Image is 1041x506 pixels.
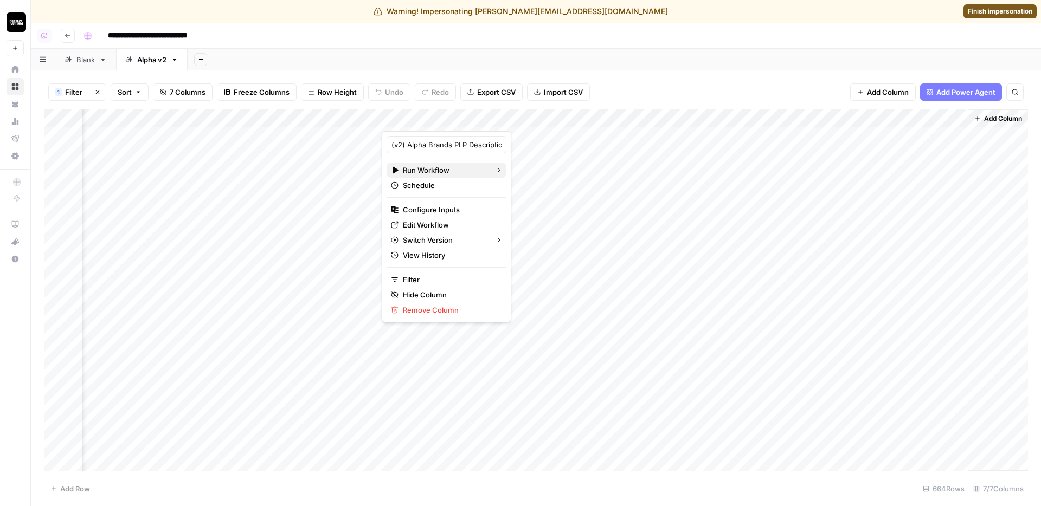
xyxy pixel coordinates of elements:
[460,83,523,101] button: Export CSV
[7,61,24,78] a: Home
[7,216,24,233] a: AirOps Academy
[403,304,498,315] span: Remove Column
[55,88,62,96] div: 1
[76,54,95,65] div: Blank
[57,88,60,96] span: 1
[984,114,1022,124] span: Add Column
[7,130,24,147] a: Flightpath
[7,250,24,268] button: Help + Support
[527,83,590,101] button: Import CSV
[111,83,149,101] button: Sort
[7,113,24,130] a: Usage
[65,87,82,98] span: Filter
[969,480,1028,497] div: 7/7 Columns
[55,49,116,70] a: Blank
[170,87,205,98] span: 7 Columns
[918,480,969,497] div: 664 Rows
[7,9,24,36] button: Workspace: Contact Studios
[403,204,498,215] span: Configure Inputs
[234,87,290,98] span: Freeze Columns
[318,87,357,98] span: Row Height
[968,7,1032,16] span: Finish impersonation
[544,87,583,98] span: Import CSV
[477,87,516,98] span: Export CSV
[970,112,1026,126] button: Add Column
[137,54,166,65] div: Alpha v2
[374,6,668,17] div: Warning! Impersonating [PERSON_NAME][EMAIL_ADDRESS][DOMAIN_NAME]
[44,480,97,497] button: Add Row
[415,83,456,101] button: Redo
[403,274,498,285] span: Filter
[7,233,23,250] div: What's new?
[301,83,364,101] button: Row Height
[7,147,24,165] a: Settings
[403,235,487,245] span: Switch Version
[7,233,24,250] button: What's new?
[217,83,297,101] button: Freeze Columns
[116,49,188,70] a: Alpha v2
[7,78,24,95] a: Browse
[403,289,498,300] span: Hide Column
[963,4,1037,18] a: Finish impersonation
[60,483,90,494] span: Add Row
[118,87,132,98] span: Sort
[403,219,498,230] span: Edit Workflow
[48,83,89,101] button: 1Filter
[403,180,498,191] span: Schedule
[7,12,26,32] img: Contact Studios Logo
[385,87,403,98] span: Undo
[936,87,995,98] span: Add Power Agent
[432,87,449,98] span: Redo
[403,165,487,176] span: Run Workflow
[850,83,916,101] button: Add Column
[867,87,909,98] span: Add Column
[920,83,1002,101] button: Add Power Agent
[368,83,410,101] button: Undo
[7,95,24,113] a: Your Data
[403,250,498,261] span: View History
[153,83,213,101] button: 7 Columns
